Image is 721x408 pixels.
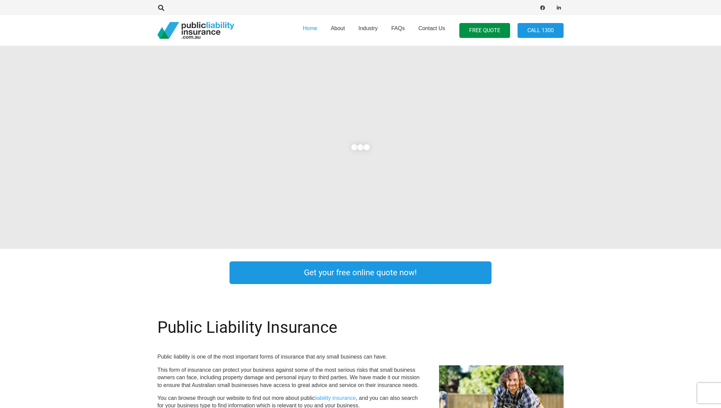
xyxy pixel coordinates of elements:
[315,395,356,401] a: liability insurance
[358,25,378,31] span: Industry
[230,261,491,284] a: Get your free online quote now!
[154,5,168,11] a: Search
[296,13,324,48] a: Home
[391,25,405,31] span: FAQs
[459,23,510,38] a: FREE QUOTE
[412,13,452,48] a: Contact Us
[418,25,445,31] span: Contact Us
[518,23,564,38] a: Call 1300
[144,260,216,286] a: Link
[324,13,352,48] a: About
[554,3,564,13] a: LinkedIn
[157,366,423,389] p: This form of insurance can protect your business against some of the most serious risks that smal...
[538,3,547,13] a: Facebook
[352,13,385,48] a: Industry
[331,25,345,31] span: About
[303,25,317,31] span: Home
[157,22,234,39] a: pli_logotransparent
[505,260,577,286] a: Link
[385,13,412,48] a: FAQs
[157,353,423,361] p: Public liability is one of the most important forms of insurance that any small business can have.
[157,318,423,337] h1: Public Liability Insurance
